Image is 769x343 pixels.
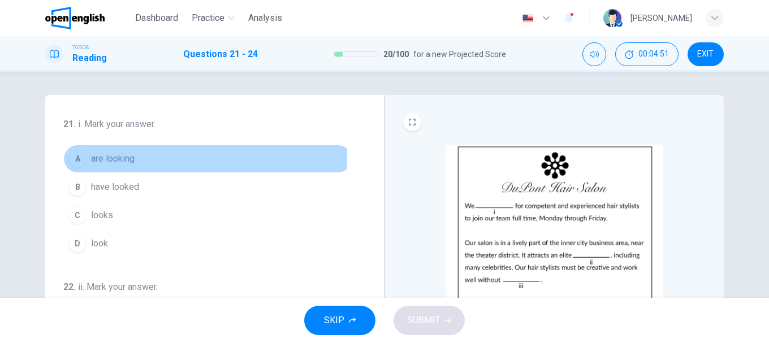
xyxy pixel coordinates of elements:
[131,8,183,28] button: Dashboard
[403,113,421,131] button: EXPAND
[521,14,535,23] img: en
[63,173,352,201] button: Bhave looked
[91,237,108,250] span: look
[91,180,139,194] span: have looked
[68,206,87,224] div: C
[192,11,224,25] span: Practice
[615,42,679,66] button: 00:04:51
[383,47,409,61] span: 20 / 100
[688,42,724,66] button: EXIT
[78,119,155,129] span: i. Mark your answer.
[91,209,113,222] span: looks
[68,178,87,196] div: B
[582,42,606,66] div: Mute
[304,306,375,335] button: SKIP
[244,8,287,28] button: Analysis
[63,145,352,173] button: Aare looking
[91,152,135,166] span: are looking
[603,9,621,27] img: Profile picture
[45,7,131,29] a: OpenEnglish logo
[615,42,679,66] div: Hide
[183,47,258,61] h1: Questions 21 - 24
[68,235,87,253] div: D
[413,47,506,61] span: for a new Projected Score
[68,150,87,168] div: A
[72,51,107,65] h1: Reading
[63,281,76,292] span: 22 .
[630,11,692,25] div: [PERSON_NAME]
[248,11,282,25] span: Analysis
[63,201,352,229] button: Clooks
[63,229,352,258] button: Dlook
[63,119,76,129] span: 21 .
[697,50,714,59] span: EXIT
[135,11,178,25] span: Dashboard
[78,281,158,292] span: ii. Mark your answer.
[187,8,239,28] button: Practice
[72,44,89,51] span: TOEIC®
[45,7,105,29] img: OpenEnglish logo
[324,312,344,328] span: SKIP
[446,145,663,342] img: undefined
[638,50,669,59] span: 00:04:51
